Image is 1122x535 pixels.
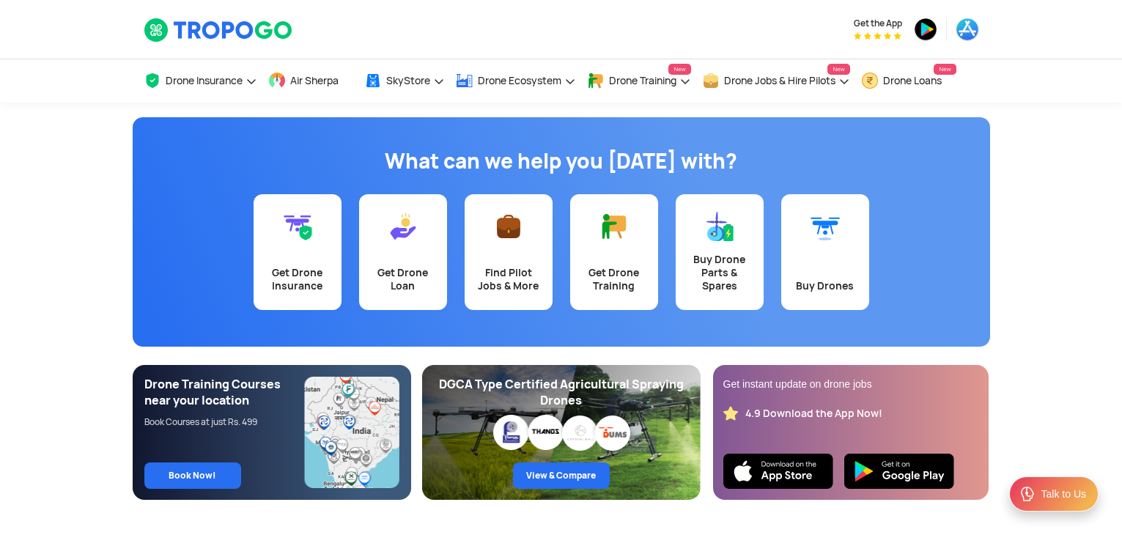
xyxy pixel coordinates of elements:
div: Get Drone Insurance [262,266,333,292]
a: Buy Drones [781,194,869,310]
a: Drone Ecosystem [456,59,576,103]
img: Playstore [844,454,954,489]
span: Drone Jobs & Hire Pilots [724,75,835,86]
a: Get Drone Loan [359,194,447,310]
div: Buy Drones [790,279,860,292]
img: playstore [914,18,937,41]
div: Drone Training Courses near your location [144,377,305,409]
div: Talk to Us [1041,487,1086,501]
div: Get Drone Loan [368,266,438,292]
img: App Raking [854,32,901,40]
span: Drone Ecosystem [478,75,561,86]
a: SkyStore [364,59,445,103]
img: ic_Support.svg [1019,485,1036,503]
span: New [668,64,690,75]
img: Find Pilot Jobs & More [494,212,523,241]
span: Get the App [854,18,902,29]
img: Get Drone Training [599,212,629,241]
div: Get instant update on drone jobs [723,377,978,391]
a: Book Now! [144,462,241,489]
img: Get Drone Loan [388,212,418,241]
a: Get Drone Insurance [254,194,342,310]
span: New [934,64,956,75]
a: Drone LoansNew [861,59,956,103]
span: Air Sherpa [290,75,339,86]
div: Buy Drone Parts & Spares [684,253,755,292]
a: Buy Drone Parts & Spares [676,194,764,310]
span: Drone Loans [883,75,942,86]
a: Drone Insurance [144,59,257,103]
div: DGCA Type Certified Agricultural Spraying Drones [434,377,689,409]
img: Ios [723,454,833,489]
span: New [827,64,849,75]
div: Book Courses at just Rs. 499 [144,416,305,428]
img: Buy Drone Parts & Spares [705,212,734,241]
img: Get Drone Insurance [283,212,312,241]
a: Drone TrainingNew [587,59,691,103]
img: appstore [956,18,979,41]
div: Find Pilot Jobs & More [473,266,544,292]
img: TropoGo Logo [144,18,294,43]
div: 4.9 Download the App Now! [745,407,882,421]
h1: What can we help you [DATE] with? [144,147,979,176]
a: Find Pilot Jobs & More [465,194,553,310]
span: SkyStore [386,75,430,86]
img: Buy Drones [811,212,840,241]
a: Air Sherpa [268,59,353,103]
img: star_rating [723,406,738,421]
span: Drone Insurance [166,75,243,86]
div: Get Drone Training [579,266,649,292]
span: Drone Training [609,75,676,86]
a: Drone Jobs & Hire PilotsNew [702,59,850,103]
a: View & Compare [513,462,610,489]
a: Get Drone Training [570,194,658,310]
